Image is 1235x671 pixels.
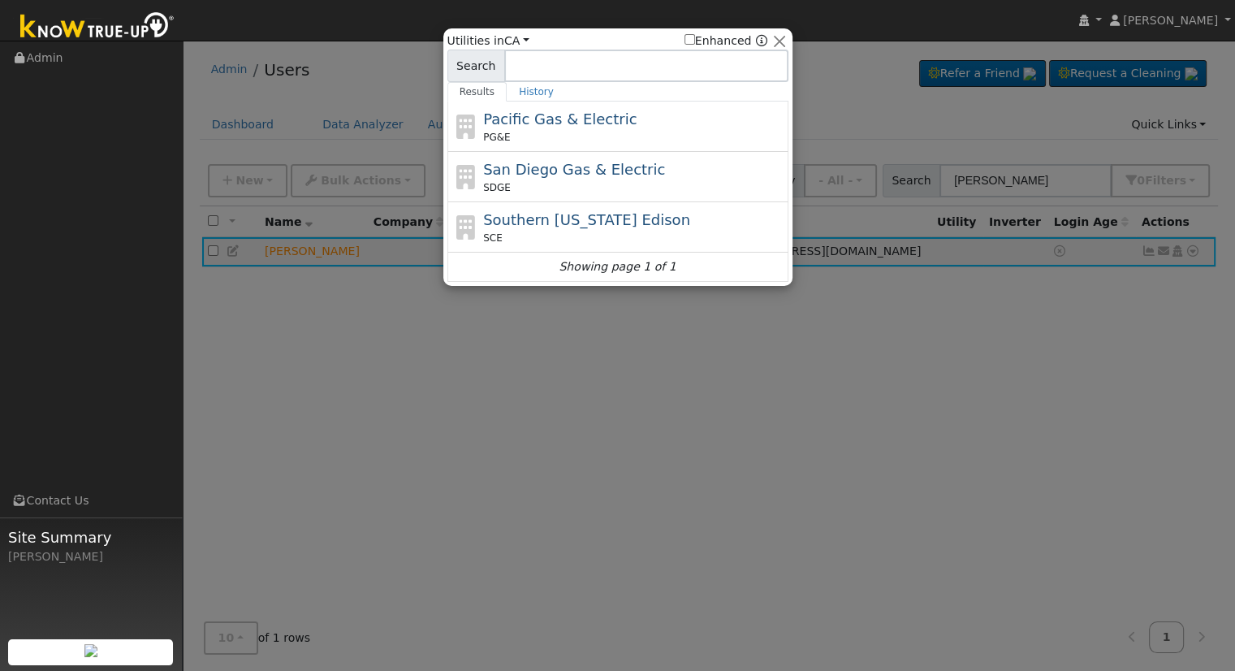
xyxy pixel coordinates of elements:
[483,130,510,145] span: PG&E
[447,50,505,82] span: Search
[504,34,529,47] a: CA
[507,82,566,102] a: History
[447,82,507,102] a: Results
[8,548,174,565] div: [PERSON_NAME]
[559,258,676,275] i: Showing page 1 of 1
[483,161,665,178] span: San Diego Gas & Electric
[483,110,637,128] span: Pacific Gas & Electric
[8,526,174,548] span: Site Summary
[447,32,529,50] span: Utilities in
[483,211,690,228] span: Southern [US_STATE] Edison
[684,34,695,45] input: Enhanced
[755,34,766,47] a: Enhanced Providers
[483,180,511,195] span: SDGE
[684,32,767,50] span: Show enhanced providers
[12,9,183,45] img: Know True-Up
[483,231,503,245] span: SCE
[1123,14,1218,27] span: [PERSON_NAME]
[84,644,97,657] img: retrieve
[684,32,752,50] label: Enhanced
